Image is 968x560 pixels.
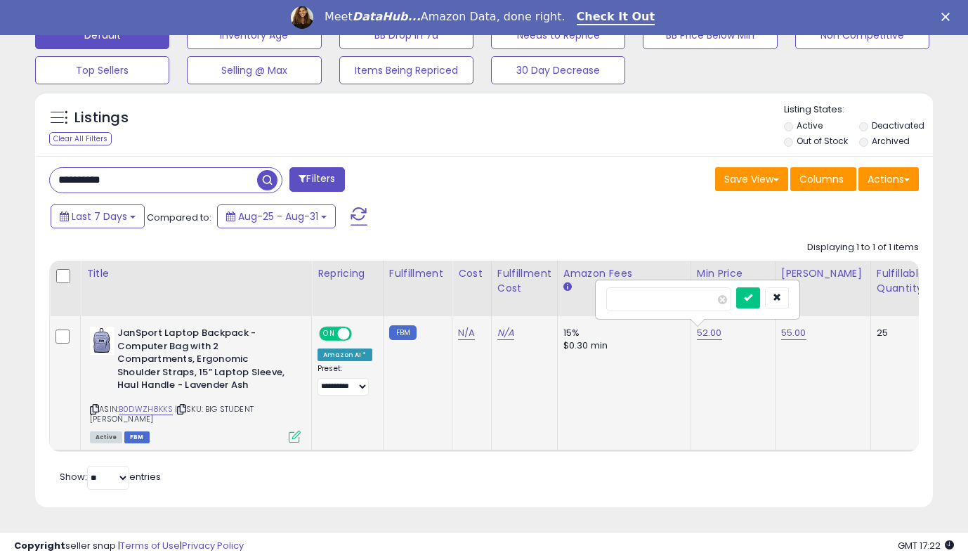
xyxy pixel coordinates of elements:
div: Preset: [318,364,372,396]
a: B0DWZH8KKS [119,403,173,415]
h5: Listings [74,108,129,128]
label: Out of Stock [797,135,848,147]
div: Amazon Fees [563,266,685,281]
div: seller snap | | [14,540,244,553]
a: 55.00 [781,326,806,340]
div: Clear All Filters [49,132,112,145]
div: Meet Amazon Data, done right. [325,10,565,24]
span: ON [320,328,338,340]
span: All listings currently available for purchase on Amazon [90,431,122,443]
p: Listing States: [784,103,933,117]
i: DataHub... [353,10,421,23]
span: | SKU: BIG STUDENT [PERSON_NAME] [90,403,254,424]
label: Active [797,119,823,131]
span: OFF [350,328,372,340]
div: Fulfillment Cost [497,266,551,296]
div: Close [941,13,955,21]
button: Actions [858,167,919,191]
div: Fulfillable Quantity [877,266,925,296]
button: 30 Day Decrease [491,56,625,84]
label: Archived [872,135,910,147]
div: [PERSON_NAME] [781,266,865,281]
a: Check It Out [577,10,655,25]
div: Cost [458,266,485,281]
img: 41vFm3YBz-L._SL40_.jpg [90,327,114,355]
label: Deactivated [872,119,924,131]
a: Terms of Use [120,539,180,552]
span: Aug-25 - Aug-31 [238,209,318,223]
img: Profile image for Georgie [291,6,313,29]
div: Repricing [318,266,377,281]
b: JanSport Laptop Backpack - Computer Bag with 2 Compartments, Ergonomic Shoulder Straps, 15” Lapto... [117,327,288,396]
a: 52.00 [697,326,722,340]
span: 2025-09-8 17:22 GMT [898,539,954,552]
button: Filters [289,167,344,192]
span: Last 7 Days [72,209,127,223]
a: Privacy Policy [182,539,244,552]
strong: Copyright [14,539,65,552]
div: $0.30 min [563,339,680,352]
button: Items Being Repriced [339,56,473,84]
button: Top Sellers [35,56,169,84]
a: N/A [497,326,514,340]
span: FBM [124,431,150,443]
div: ASIN: [90,327,301,441]
button: Selling @ Max [187,56,321,84]
button: Save View [715,167,788,191]
div: Amazon AI * [318,349,372,361]
div: Min Price [697,266,769,281]
span: Show: entries [60,470,161,483]
a: N/A [458,326,475,340]
button: Columns [790,167,856,191]
div: 25 [877,327,920,339]
span: Compared to: [147,211,211,224]
div: Fulfillment [389,266,446,281]
span: Columns [799,172,844,186]
small: Amazon Fees. [563,281,572,294]
div: Displaying 1 to 1 of 1 items [807,241,919,254]
small: FBM [389,325,417,340]
div: 15% [563,327,680,339]
div: Title [86,266,306,281]
button: Last 7 Days [51,204,145,228]
button: Aug-25 - Aug-31 [217,204,336,228]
